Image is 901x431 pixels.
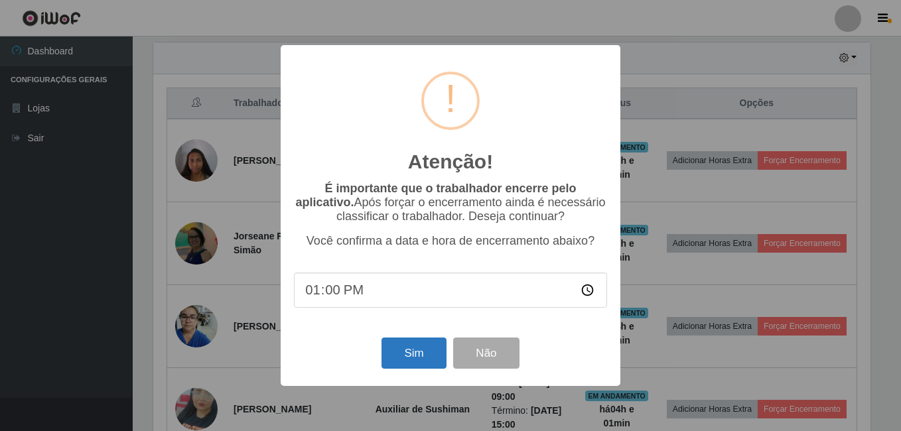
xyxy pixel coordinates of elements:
h2: Atenção! [408,150,493,174]
button: Não [453,338,519,369]
p: Após forçar o encerramento ainda é necessário classificar o trabalhador. Deseja continuar? [294,182,607,223]
p: Você confirma a data e hora de encerramento abaixo? [294,234,607,248]
b: É importante que o trabalhador encerre pelo aplicativo. [295,182,576,209]
button: Sim [381,338,446,369]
